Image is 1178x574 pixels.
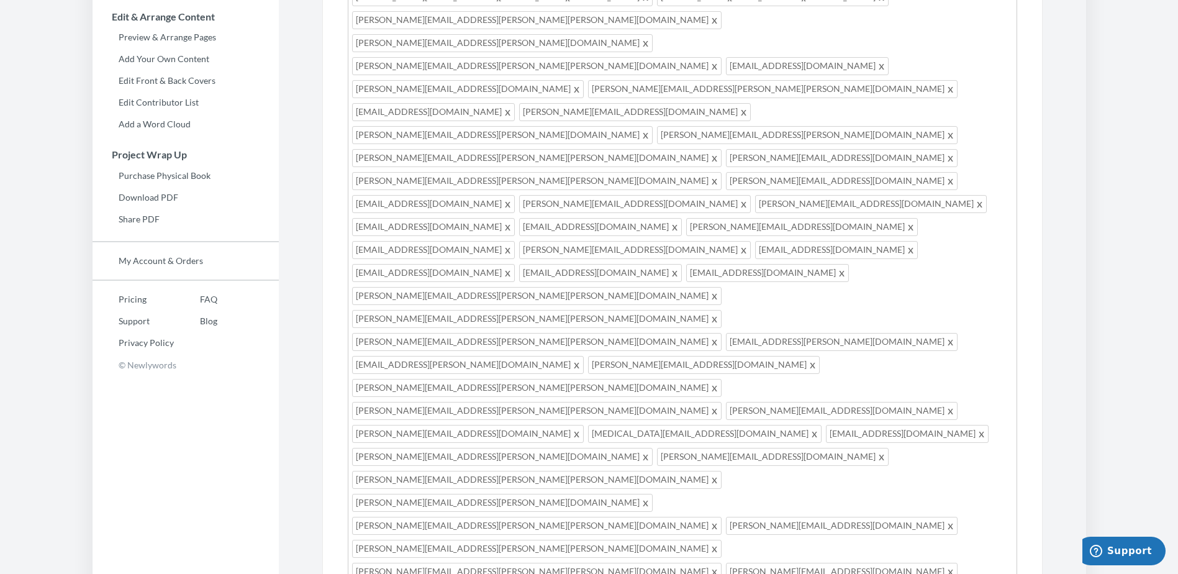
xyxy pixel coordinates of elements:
a: Add a Word Cloud [93,115,279,134]
span: [PERSON_NAME][EMAIL_ADDRESS][DOMAIN_NAME] [686,218,918,236]
span: [PERSON_NAME][EMAIL_ADDRESS][DOMAIN_NAME] [726,402,958,420]
span: [PERSON_NAME][EMAIL_ADDRESS][PERSON_NAME][PERSON_NAME][DOMAIN_NAME] [588,80,958,98]
span: [PERSON_NAME][EMAIL_ADDRESS][PERSON_NAME][PERSON_NAME][DOMAIN_NAME] [352,517,722,535]
h3: Edit & Arrange Content [93,11,279,22]
iframe: Opens a widget where you can chat to one of our agents [1082,537,1166,568]
a: Edit Front & Back Covers [93,71,279,90]
span: [PERSON_NAME][EMAIL_ADDRESS][DOMAIN_NAME] [519,195,751,213]
span: [PERSON_NAME][EMAIL_ADDRESS][PERSON_NAME][DOMAIN_NAME] [352,126,653,144]
span: [PERSON_NAME][EMAIL_ADDRESS][DOMAIN_NAME] [519,103,751,121]
span: [PERSON_NAME][EMAIL_ADDRESS][DOMAIN_NAME] [726,172,958,190]
a: Blog [174,312,217,330]
span: [PERSON_NAME][EMAIL_ADDRESS][DOMAIN_NAME] [726,149,958,167]
span: [PERSON_NAME][EMAIL_ADDRESS][PERSON_NAME][DOMAIN_NAME] [657,126,958,144]
span: [EMAIL_ADDRESS][PERSON_NAME][DOMAIN_NAME] [726,333,958,351]
span: [EMAIL_ADDRESS][DOMAIN_NAME] [519,218,682,236]
span: [EMAIL_ADDRESS][DOMAIN_NAME] [352,264,515,282]
span: [PERSON_NAME][EMAIL_ADDRESS][PERSON_NAME][DOMAIN_NAME] [352,448,653,466]
span: [PERSON_NAME][EMAIL_ADDRESS][DOMAIN_NAME] [519,241,751,259]
a: Preview & Arrange Pages [93,28,279,47]
span: [PERSON_NAME][EMAIL_ADDRESS][PERSON_NAME][PERSON_NAME][DOMAIN_NAME] [352,379,722,397]
span: [EMAIL_ADDRESS][DOMAIN_NAME] [352,195,515,213]
span: [PERSON_NAME][EMAIL_ADDRESS][PERSON_NAME][PERSON_NAME][DOMAIN_NAME] [352,57,722,75]
h3: Project Wrap Up [93,149,279,160]
span: [PERSON_NAME][EMAIL_ADDRESS][PERSON_NAME][PERSON_NAME][DOMAIN_NAME] [352,333,722,351]
span: [EMAIL_ADDRESS][PERSON_NAME][DOMAIN_NAME] [352,356,584,374]
span: [EMAIL_ADDRESS][DOMAIN_NAME] [826,425,989,443]
span: [PERSON_NAME][EMAIL_ADDRESS][PERSON_NAME][PERSON_NAME][DOMAIN_NAME] [352,172,722,190]
span: [EMAIL_ADDRESS][DOMAIN_NAME] [726,57,889,75]
span: [EMAIL_ADDRESS][DOMAIN_NAME] [352,218,515,236]
span: [PERSON_NAME][EMAIL_ADDRESS][PERSON_NAME][PERSON_NAME][DOMAIN_NAME] [352,402,722,420]
a: My Account & Orders [93,252,279,270]
span: [PERSON_NAME][EMAIL_ADDRESS][PERSON_NAME][PERSON_NAME][DOMAIN_NAME] [352,471,722,489]
span: [PERSON_NAME][EMAIL_ADDRESS][PERSON_NAME][PERSON_NAME][DOMAIN_NAME] [352,287,722,305]
span: [EMAIL_ADDRESS][DOMAIN_NAME] [686,264,849,282]
span: [EMAIL_ADDRESS][DOMAIN_NAME] [352,241,515,259]
a: FAQ [174,290,217,309]
a: Privacy Policy [93,334,174,352]
span: [PERSON_NAME][EMAIL_ADDRESS][PERSON_NAME][DOMAIN_NAME] [352,494,653,512]
span: [EMAIL_ADDRESS][DOMAIN_NAME] [519,264,682,282]
a: Edit Contributor List [93,93,279,112]
span: [PERSON_NAME][EMAIL_ADDRESS][DOMAIN_NAME] [352,425,584,443]
span: [PERSON_NAME][EMAIL_ADDRESS][DOMAIN_NAME] [657,448,889,466]
span: [EMAIL_ADDRESS][DOMAIN_NAME] [352,103,515,121]
a: Add Your Own Content [93,50,279,68]
span: [PERSON_NAME][EMAIL_ADDRESS][PERSON_NAME][PERSON_NAME][DOMAIN_NAME] [352,540,722,558]
a: Support [93,312,174,330]
span: [MEDICAL_DATA][EMAIL_ADDRESS][DOMAIN_NAME] [588,425,822,443]
a: Share PDF [93,210,279,229]
span: [EMAIL_ADDRESS][DOMAIN_NAME] [755,241,918,259]
a: Purchase Physical Book [93,166,279,185]
span: [PERSON_NAME][EMAIL_ADDRESS][DOMAIN_NAME] [588,356,820,374]
a: Pricing [93,290,174,309]
p: © Newlywords [93,355,279,375]
span: [PERSON_NAME][EMAIL_ADDRESS][PERSON_NAME][PERSON_NAME][DOMAIN_NAME] [352,149,722,167]
span: [PERSON_NAME][EMAIL_ADDRESS][PERSON_NAME][PERSON_NAME][DOMAIN_NAME] [352,310,722,328]
span: [PERSON_NAME][EMAIL_ADDRESS][DOMAIN_NAME] [352,80,584,98]
a: Download PDF [93,188,279,207]
span: [PERSON_NAME][EMAIL_ADDRESS][DOMAIN_NAME] [755,195,987,213]
span: [PERSON_NAME][EMAIL_ADDRESS][DOMAIN_NAME] [726,517,958,535]
span: [PERSON_NAME][EMAIL_ADDRESS][PERSON_NAME][DOMAIN_NAME] [352,34,653,52]
span: [PERSON_NAME][EMAIL_ADDRESS][PERSON_NAME][PERSON_NAME][DOMAIN_NAME] [352,11,722,29]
